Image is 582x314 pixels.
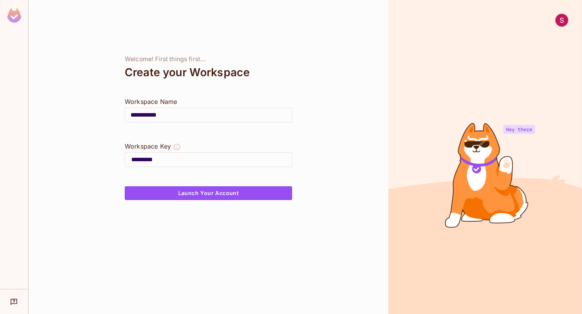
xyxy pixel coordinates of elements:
[7,8,21,23] img: SReyMgAAAABJRU5ErkJggg==
[125,97,292,106] div: Workspace Name
[125,55,292,63] div: Welcome! First things first...
[5,294,23,309] div: Help & Updates
[173,142,181,152] button: The Workspace Key is unique, and serves as the identifier of your workspace.
[555,14,568,27] img: Sridurga Rammohan
[125,63,292,82] div: Create your Workspace
[125,142,171,151] div: Workspace Key
[125,186,292,200] button: Launch Your Account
